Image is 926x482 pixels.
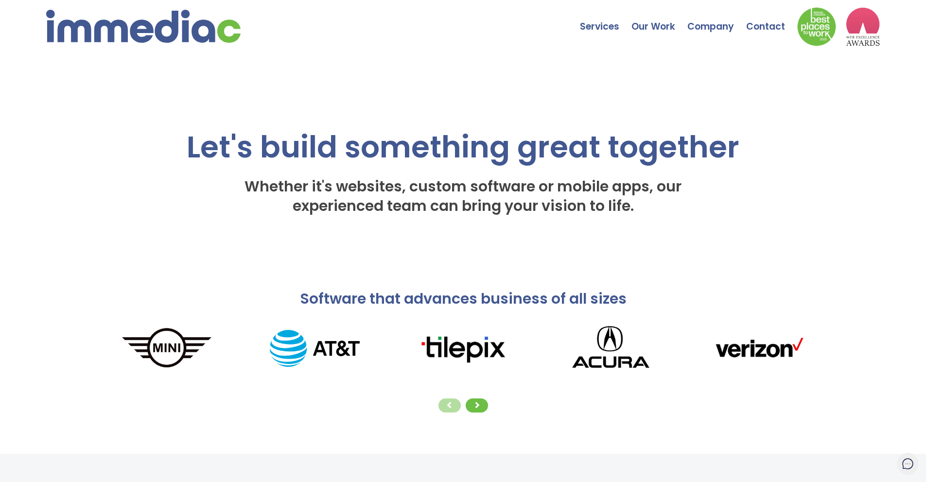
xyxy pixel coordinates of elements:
[241,330,389,367] img: AT%26T_logo.png
[537,318,685,378] img: Acura_logo.png
[93,326,241,371] img: MINI_logo.png
[187,126,739,168] span: Let's build something great together
[300,288,627,309] span: Software that advances business of all sizes
[797,7,836,46] img: Down
[746,2,797,36] a: Contact
[685,332,833,364] img: verizonLogo.png
[245,176,681,216] span: Whether it's websites, custom software or mobile apps, our experienced team can bring your vision...
[687,2,746,36] a: Company
[631,2,687,36] a: Our Work
[846,7,880,46] img: logo2_wea_nobg.webp
[389,332,537,364] img: tilepixLogo.png
[46,10,241,43] img: immediac
[580,2,631,36] a: Services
